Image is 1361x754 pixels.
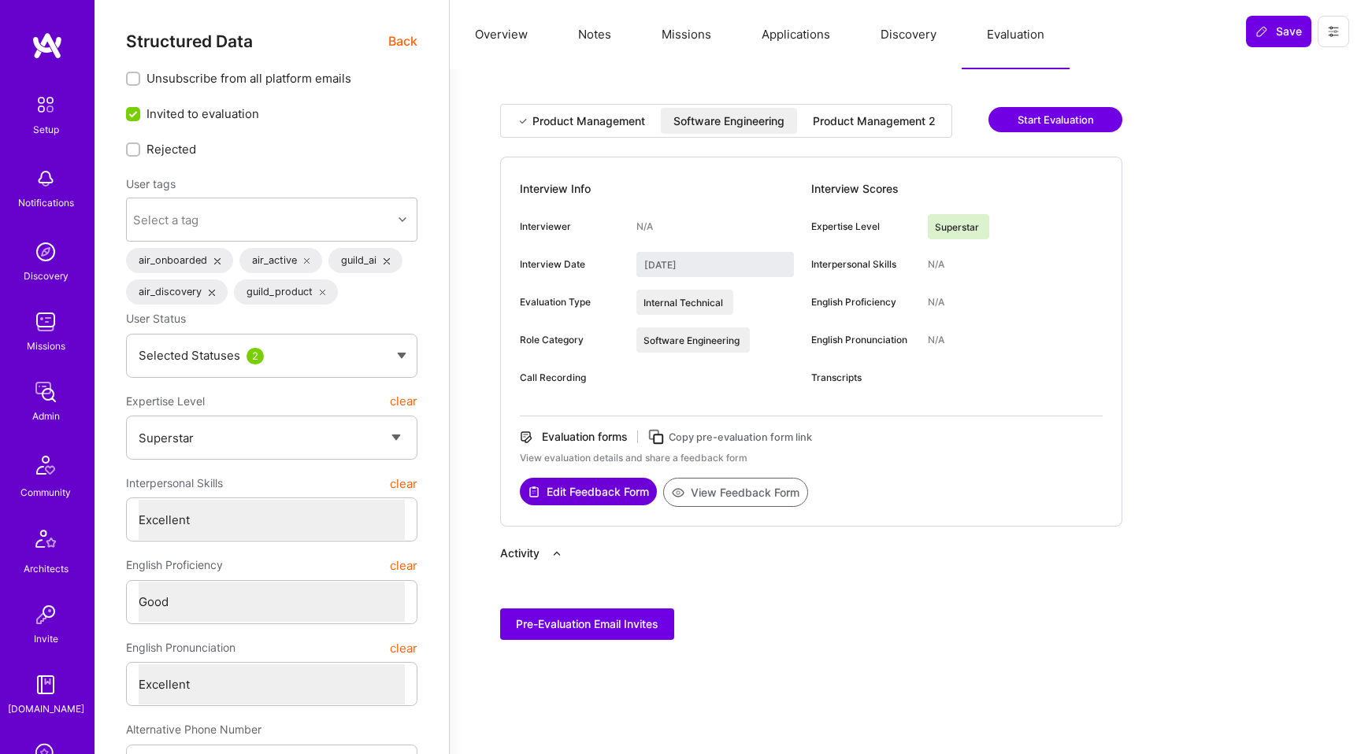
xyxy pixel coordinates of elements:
[390,634,417,662] button: clear
[234,279,339,305] div: guild_product
[811,333,915,347] div: English Pronunciation
[146,70,351,87] span: Unsubscribe from all platform emails
[390,469,417,497] button: clear
[520,478,657,505] button: Edit Feedback Form
[811,257,915,272] div: Interpersonal Skills
[384,258,390,264] i: icon Close
[397,353,406,359] img: caret
[24,560,69,577] div: Architects
[390,551,417,579] button: clear
[33,121,59,138] div: Setup
[673,113,784,129] div: Software Engineering
[520,220,624,234] div: Interviewer
[20,484,71,501] div: Community
[928,295,944,309] div: N/A
[8,700,84,717] div: [DOMAIN_NAME]
[126,31,253,51] span: Structured Data
[27,338,65,354] div: Missions
[811,220,915,234] div: Expertise Level
[542,429,628,445] div: Evaluation forms
[247,348,264,364] div: 2
[27,523,65,560] img: Architects
[27,446,65,484] img: Community
[328,248,402,273] div: guild_ai
[126,312,186,325] span: User Status
[320,290,326,296] i: icon Close
[811,176,1103,201] div: Interview Scores
[647,428,666,446] i: icon Copy
[126,279,228,305] div: air_discovery
[209,290,215,296] i: icon Close
[388,31,417,51] span: Back
[663,478,808,507] button: View Feedback Form
[29,88,62,121] img: setup
[928,333,944,347] div: N/A
[520,176,811,201] div: Interview Info
[811,295,915,309] div: English Proficiency
[928,257,944,272] div: N/A
[520,371,624,385] div: Call Recording
[813,113,936,129] div: Product Management 2
[30,236,61,268] img: discovery
[239,248,323,273] div: air_active
[146,141,196,157] span: Rejected
[1246,16,1311,47] button: Save
[304,258,310,264] i: icon Close
[636,220,653,234] div: N/A
[126,469,223,497] span: Interpersonal Skills
[126,248,233,273] div: air_onboarded
[214,258,221,264] i: icon Close
[520,295,624,309] div: Evaluation Type
[30,376,61,408] img: admin teamwork
[32,31,63,60] img: logo
[30,599,61,630] img: Invite
[30,306,61,338] img: teamwork
[126,634,235,662] span: English Pronunciation
[126,723,261,736] span: Alternative Phone Number
[520,333,624,347] div: Role Category
[126,176,176,191] label: User tags
[500,608,674,640] button: Pre-Evaluation Email Invites
[126,551,223,579] span: English Proficiency
[34,630,58,647] div: Invite
[520,451,1103,465] div: View evaluation details and share a feedback form
[30,669,61,700] img: guide book
[516,616,658,632] span: Pre-Evaluation Email Invites
[18,194,74,211] div: Notifications
[1255,24,1302,39] span: Save
[520,257,624,272] div: Interview Date
[500,545,540,561] div: Activity
[30,163,61,194] img: bell
[399,216,406,224] i: icon Chevron
[126,387,205,416] span: Expertise Level
[32,408,60,424] div: Admin
[146,105,259,122] span: Invited to evaluation
[669,429,812,445] div: Copy pre-evaluation form link
[390,387,417,416] button: clear
[520,478,657,507] a: Edit Feedback Form
[24,268,69,284] div: Discovery
[532,113,645,129] div: Product Management
[139,348,240,363] span: Selected Statuses
[133,212,198,228] div: Select a tag
[988,107,1122,132] button: Start Evaluation
[811,371,915,385] div: Transcripts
